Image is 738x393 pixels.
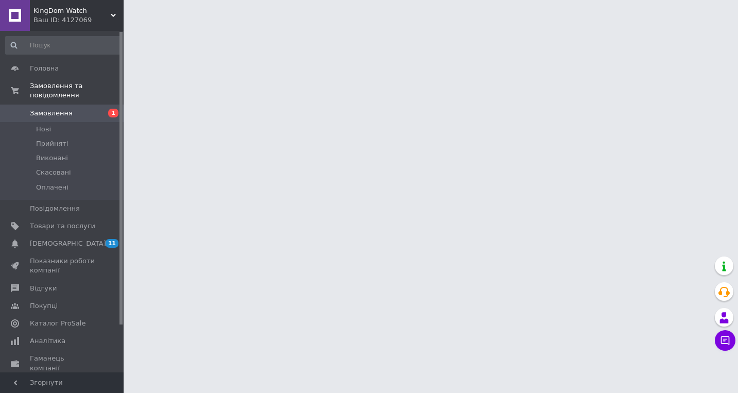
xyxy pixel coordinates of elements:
[36,183,68,192] span: Оплачені
[30,336,65,346] span: Аналітика
[36,139,68,148] span: Прийняті
[30,204,80,213] span: Повідомлення
[108,109,118,117] span: 1
[30,301,58,311] span: Покупці
[30,109,73,118] span: Замовлення
[30,239,106,248] span: [DEMOGRAPHIC_DATA]
[30,221,95,231] span: Товари та послуги
[36,153,68,163] span: Виконані
[106,239,118,248] span: 11
[30,257,95,275] span: Показники роботи компанії
[36,125,51,134] span: Нові
[5,36,122,55] input: Пошук
[30,81,124,100] span: Замовлення та повідомлення
[30,354,95,372] span: Гаманець компанії
[30,284,57,293] span: Відгуки
[33,15,124,25] div: Ваш ID: 4127069
[36,168,71,177] span: Скасовані
[715,330,735,351] button: Чат з покупцем
[33,6,111,15] span: KingDom Watch
[30,319,85,328] span: Каталог ProSale
[30,64,59,73] span: Головна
